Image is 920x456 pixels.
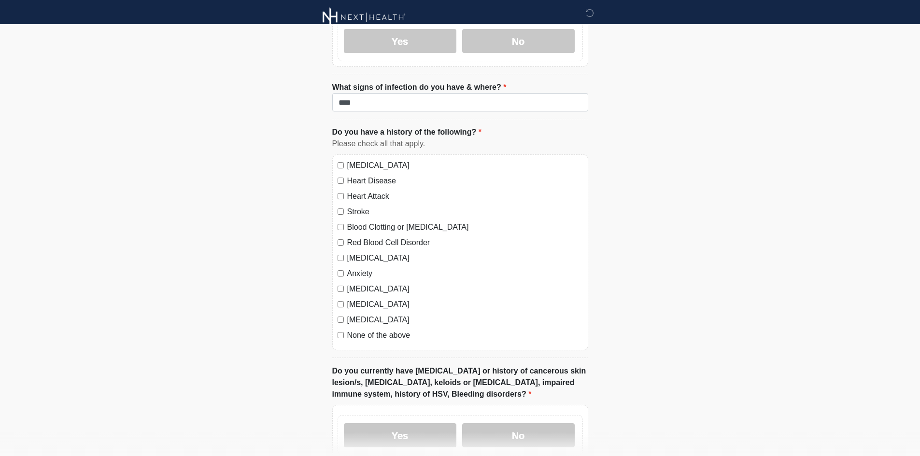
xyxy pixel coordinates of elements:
[347,206,583,218] label: Stroke
[338,270,344,276] input: Anxiety
[332,126,481,138] label: Do you have a history of the following?
[347,191,583,202] label: Heart Attack
[323,7,406,27] img: Next Health Aventura Logo
[344,423,456,447] label: Yes
[338,286,344,292] input: [MEDICAL_DATA]
[462,29,575,53] label: No
[347,283,583,295] label: [MEDICAL_DATA]
[338,224,344,230] input: Blood Clotting or [MEDICAL_DATA]
[347,237,583,249] label: Red Blood Cell Disorder
[338,193,344,199] input: Heart Attack
[462,423,575,447] label: No
[338,239,344,246] input: Red Blood Cell Disorder
[338,317,344,323] input: [MEDICAL_DATA]
[338,208,344,215] input: Stroke
[347,330,583,341] label: None of the above
[347,160,583,171] label: [MEDICAL_DATA]
[332,82,507,93] label: What signs of infection do you have & where?
[338,178,344,184] input: Heart Disease
[338,162,344,168] input: [MEDICAL_DATA]
[332,365,588,400] label: Do you currently have [MEDICAL_DATA] or history of cancerous skin lesion/s, [MEDICAL_DATA], keloi...
[338,255,344,261] input: [MEDICAL_DATA]
[338,301,344,307] input: [MEDICAL_DATA]
[347,268,583,279] label: Anxiety
[347,175,583,187] label: Heart Disease
[347,299,583,310] label: [MEDICAL_DATA]
[347,314,583,326] label: [MEDICAL_DATA]
[347,221,583,233] label: Blood Clotting or [MEDICAL_DATA]
[347,252,583,264] label: [MEDICAL_DATA]
[332,138,588,150] div: Please check all that apply.
[344,29,456,53] label: Yes
[338,332,344,338] input: None of the above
